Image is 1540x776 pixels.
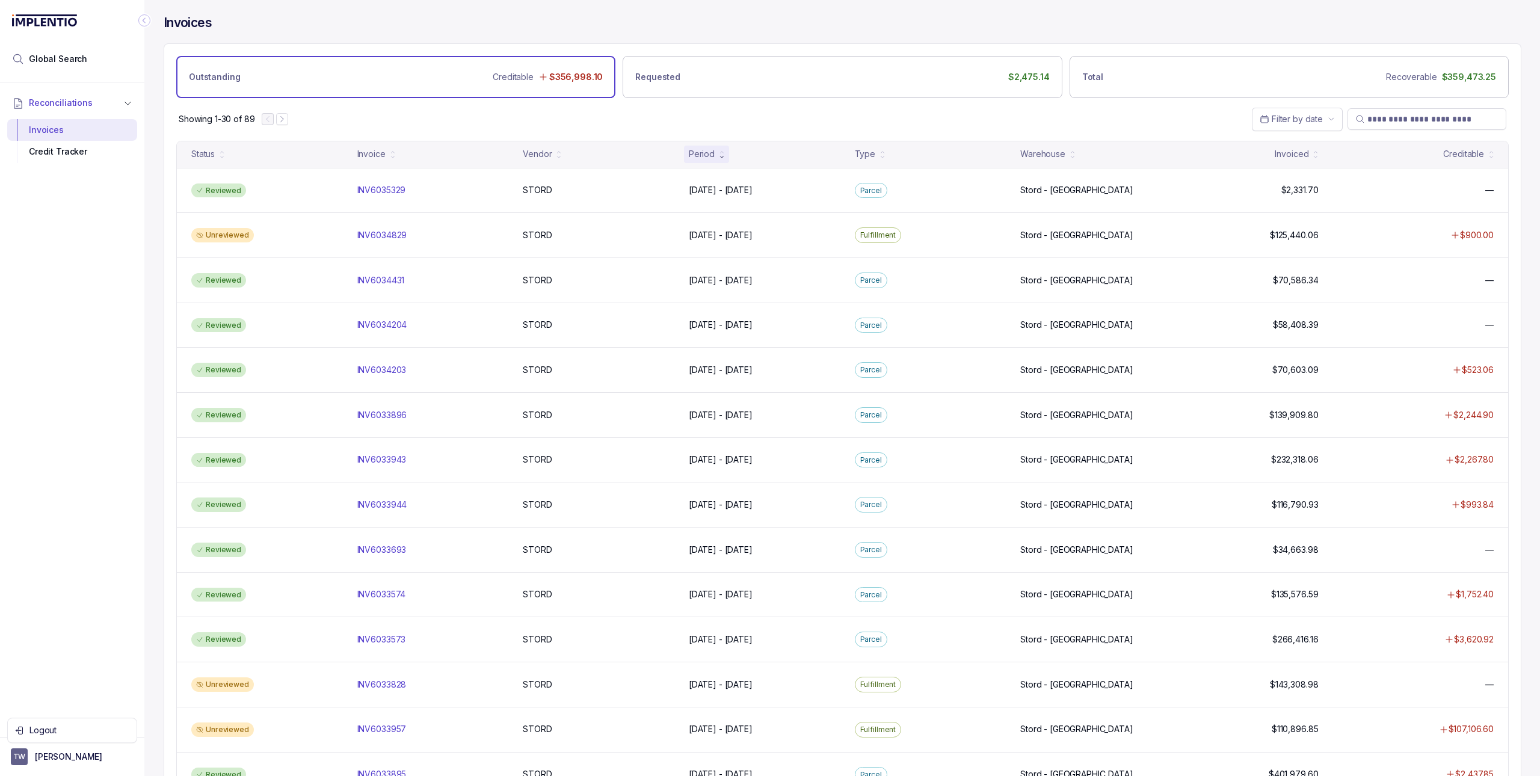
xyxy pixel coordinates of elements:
p: Creditable [493,71,534,83]
p: $70,603.09 [1272,364,1319,376]
p: $2,331.70 [1281,184,1319,196]
p: STORD [523,184,552,196]
p: $523.06 [1462,364,1494,376]
div: Status [191,148,215,160]
p: Stord - [GEOGRAPHIC_DATA] [1020,454,1133,466]
p: Fulfillment [860,229,896,241]
p: [DATE] - [DATE] [689,364,753,376]
p: $116,790.93 [1272,499,1318,511]
p: INV6034431 [357,274,405,286]
div: Reviewed [191,408,246,422]
p: Parcel [860,589,882,601]
p: Recoverable [1386,71,1437,83]
div: Reviewed [191,453,246,467]
p: STORD [523,319,552,331]
p: Parcel [860,544,882,556]
p: [DATE] - [DATE] [689,229,753,241]
p: INV6034204 [357,319,407,331]
p: STORD [523,409,552,421]
div: Period [689,148,715,160]
div: Reviewed [191,273,246,288]
div: Remaining page entries [179,113,254,125]
p: — [1485,184,1494,196]
p: STORD [523,588,552,600]
p: [DATE] - [DATE] [689,588,753,600]
p: Parcel [860,274,882,286]
p: Parcel [860,454,882,466]
p: Parcel [860,319,882,331]
p: $107,106.60 [1449,723,1494,735]
h4: Invoices [164,14,212,31]
p: $232,318.06 [1271,454,1318,466]
div: Unreviewed [191,722,254,737]
p: Stord - [GEOGRAPHIC_DATA] [1020,633,1133,645]
p: STORD [523,229,552,241]
p: Parcel [860,409,882,421]
div: Unreviewed [191,228,254,242]
p: INV6033574 [357,588,406,600]
p: $125,440.06 [1270,229,1318,241]
div: Invoiced [1275,148,1308,160]
p: [DATE] - [DATE] [689,409,753,421]
div: Warehouse [1020,148,1065,160]
p: INV6033828 [357,679,407,691]
p: STORD [523,499,552,511]
div: Invoices [17,119,128,141]
p: Parcel [860,499,882,511]
p: Parcel [860,185,882,197]
p: $2,267.80 [1455,454,1494,466]
p: INV6033573 [357,633,406,645]
p: — [1485,679,1494,691]
span: User initials [11,748,28,765]
div: Type [855,148,875,160]
div: Reviewed [191,543,246,557]
p: $2,475.14 [1008,71,1050,83]
button: Reconciliations [7,90,137,116]
p: [PERSON_NAME] [35,751,102,763]
p: STORD [523,274,552,286]
p: Stord - [GEOGRAPHIC_DATA] [1020,499,1133,511]
button: Date Range Picker [1252,108,1343,131]
p: $110,896.85 [1272,723,1318,735]
p: Stord - [GEOGRAPHIC_DATA] [1020,723,1133,735]
button: Next Page [276,113,288,125]
p: STORD [523,364,552,376]
p: [DATE] - [DATE] [689,679,753,691]
p: $34,663.98 [1273,544,1319,556]
p: Stord - [GEOGRAPHIC_DATA] [1020,274,1133,286]
p: Stord - [GEOGRAPHIC_DATA] [1020,319,1133,331]
p: Stord - [GEOGRAPHIC_DATA] [1020,364,1133,376]
p: Outstanding [189,71,240,83]
p: STORD [523,544,552,556]
p: — [1485,319,1494,331]
search: Date Range Picker [1260,113,1323,125]
div: Reviewed [191,183,246,198]
p: Logout [29,724,129,736]
p: INV6033944 [357,499,407,511]
div: Creditable [1443,148,1484,160]
p: $143,308.98 [1270,679,1318,691]
p: STORD [523,454,552,466]
p: Parcel [860,633,882,645]
p: — [1485,544,1494,556]
p: Stord - [GEOGRAPHIC_DATA] [1020,409,1133,421]
div: Reviewed [191,497,246,512]
div: Collapse Icon [137,13,152,28]
p: INV6035329 [357,184,406,196]
p: [DATE] - [DATE] [689,544,753,556]
div: Credit Tracker [17,141,128,162]
span: Filter by date [1272,114,1323,124]
p: Requested [635,71,680,83]
p: $135,576.59 [1271,588,1318,600]
span: Global Search [29,53,87,65]
p: STORD [523,723,552,735]
p: INV6034203 [357,364,407,376]
div: Reviewed [191,588,246,602]
p: [DATE] - [DATE] [689,274,753,286]
div: Reviewed [191,318,246,333]
div: Invoice [357,148,386,160]
p: $356,998.10 [549,71,603,83]
p: Fulfillment [860,724,896,736]
p: Parcel [860,364,882,376]
p: Total [1082,71,1103,83]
